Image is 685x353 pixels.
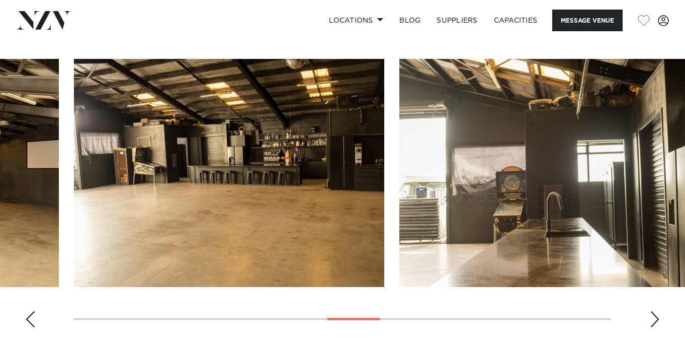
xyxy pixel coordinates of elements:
[16,11,71,29] img: nzv-logo.png
[391,10,429,31] a: BLOG
[429,10,485,31] a: SUPPLIERS
[552,10,623,31] button: Message Venue
[486,10,546,31] a: Capacities
[74,59,384,287] swiper-slide: 9 / 17
[321,10,391,31] a: Locations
